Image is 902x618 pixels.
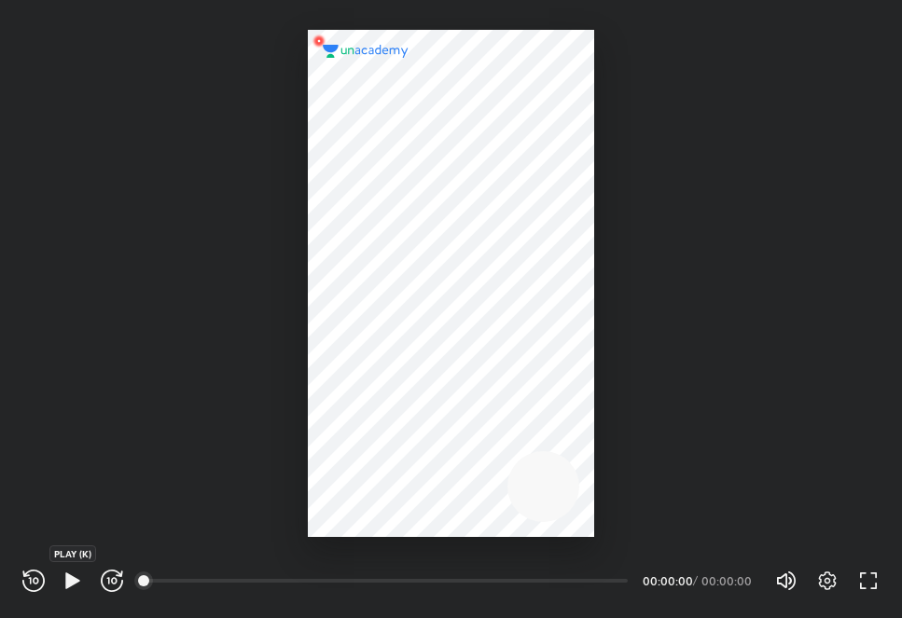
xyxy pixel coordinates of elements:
div: 00:00:00 [701,575,753,586]
img: wMgqJGBwKWe8AAAAABJRU5ErkJggg== [308,30,330,52]
div: 00:00:00 [643,575,689,586]
div: PLAY (K) [49,545,96,562]
div: / [693,575,698,586]
img: logo.2a7e12a2.svg [323,45,409,58]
